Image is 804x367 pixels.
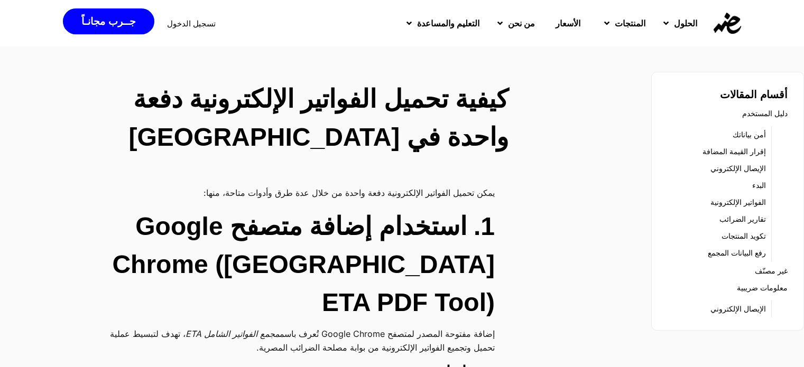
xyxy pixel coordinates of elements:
[99,80,509,156] h2: كيفية تحميل الفواتير الإلكترونية دفعة واحدة في [GEOGRAPHIC_DATA]
[87,186,495,200] p: يمكن تحميل الفواتير الإلكترونية دفعة واحدة من خلال عدة طرق وأدوات متاحة، منها:
[708,246,766,260] a: رفع البيانات المجمع
[720,89,788,100] strong: أقسام المقالات
[703,144,766,159] a: إقرار القيمة المضافة
[742,106,788,121] a: دليل المستخدم
[487,10,542,37] a: من نحن
[417,17,479,30] span: التعليم والمساعدة
[714,13,741,34] img: eDariba
[733,127,766,142] a: أمن بياناتك
[653,10,705,37] a: الحلول
[81,16,135,26] span: جــرب مجانـاً
[710,302,766,316] a: الإيصال الإلكتروني
[674,17,697,30] span: الحلول
[737,280,788,295] a: معلومات ضريبية
[752,178,766,193] a: البدء
[87,327,495,354] p: إضافة مفتوحة المصدر لمتصفح Google Chrome تُعرف باسم ، تهدف لتبسيط عملية تحميل وتجميع الفواتير الإ...
[710,195,766,210] a: الفواتير الإلكترونية
[594,10,653,37] a: المنتجات
[755,264,788,278] a: غير مصنّف
[615,17,645,30] span: المنتجات
[396,10,487,37] a: التعليم والمساعدة
[87,208,495,322] h2: 1. استخدام إضافة متصفح Google Chrome ([GEOGRAPHIC_DATA] ETA PDF Tool)
[722,229,766,243] a: تكويد المنتجات
[186,328,280,339] em: مجمع الفواتير الشامل ETA
[556,17,580,30] span: الأسعار
[542,10,594,37] a: الأسعار
[710,161,766,176] a: الإيصال الإلكتروني
[167,20,216,27] a: تسجيل الدخول
[63,8,154,34] a: جــرب مجانـاً
[508,17,535,30] span: من نحن
[719,212,766,227] a: تقارير الضرائب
